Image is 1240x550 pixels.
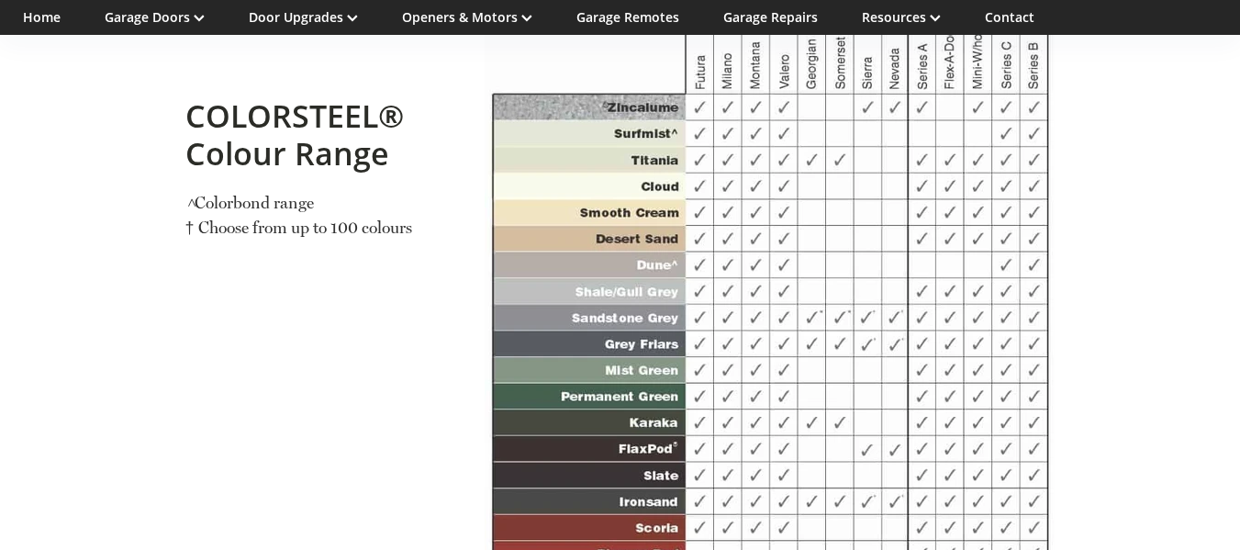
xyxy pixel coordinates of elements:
a: Openers & Motors [402,8,532,26]
span: > [177,198,202,208]
a: Home [23,8,61,26]
h2: COLORSTEEL® Colour Range [185,97,456,173]
a: Resources [862,8,941,26]
p: Colorbond range † Choose from up to 100 colours [185,173,456,241]
a: Door Upgrades [249,8,358,26]
a: Garage Doors [105,8,205,26]
a: Garage Remotes [576,8,679,26]
a: Contact [985,8,1034,26]
a: Garage Repairs [723,8,818,26]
